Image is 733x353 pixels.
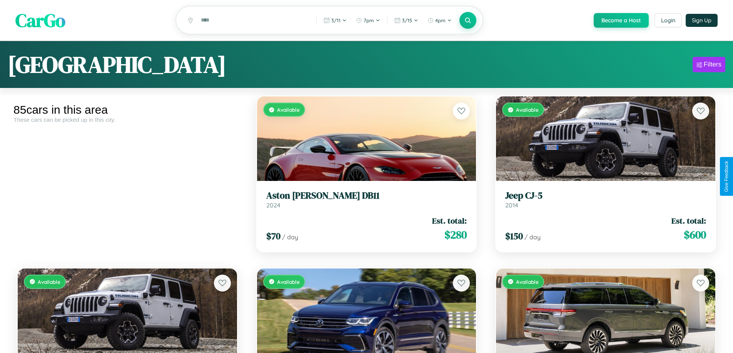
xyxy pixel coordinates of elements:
a: Jeep CJ-52014 [505,190,706,209]
span: 3 / 15 [402,17,412,23]
div: Filters [704,61,721,68]
button: 7pm [352,14,384,27]
button: Login [655,13,682,27]
span: 2014 [505,201,518,209]
span: 3 / 11 [331,17,341,23]
h3: Aston [PERSON_NAME] DB11 [266,190,467,201]
button: Become a Host [594,13,649,28]
span: 2024 [266,201,281,209]
button: 3/11 [320,14,351,27]
button: Filters [693,57,725,72]
span: / day [282,233,298,241]
h3: Jeep CJ-5 [505,190,706,201]
span: $ 150 [505,230,523,242]
div: Give Feedback [724,161,729,192]
span: CarGo [15,8,65,33]
span: / day [524,233,541,241]
span: Available [516,278,539,285]
span: $ 600 [684,227,706,242]
span: Est. total: [432,215,467,226]
h1: [GEOGRAPHIC_DATA] [8,49,226,80]
span: Available [277,106,300,113]
span: 7pm [364,17,374,23]
span: Available [516,106,539,113]
span: $ 70 [266,230,281,242]
button: 4pm [424,14,456,27]
span: Available [38,278,60,285]
button: 3/15 [391,14,422,27]
span: Est. total: [671,215,706,226]
div: 85 cars in this area [13,103,241,116]
a: Aston [PERSON_NAME] DB112024 [266,190,467,209]
span: $ 280 [444,227,467,242]
span: 4pm [435,17,446,23]
button: Sign Up [686,14,718,27]
div: These cars can be picked up in this city. [13,116,241,123]
span: Available [277,278,300,285]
